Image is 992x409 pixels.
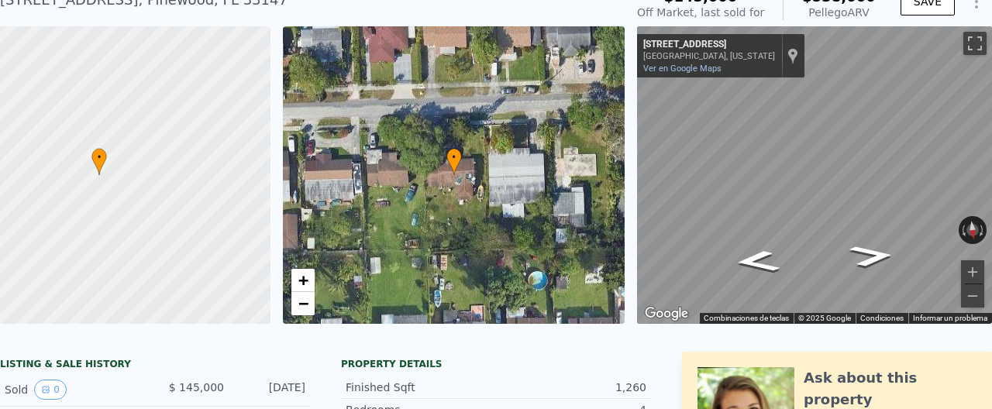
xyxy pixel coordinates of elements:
[34,380,67,400] button: View historical data
[291,269,315,292] a: Zoom in
[298,294,308,313] span: −
[704,313,789,324] button: Combinaciones de teclas
[965,215,980,245] button: Restablecer la vista
[346,380,496,395] div: Finished Sqft
[643,64,722,74] a: Ver en Google Maps
[637,5,764,20] div: Off Market, last sold for
[831,239,914,272] path: Ir al oeste, NW 97th St
[643,39,775,51] div: [STREET_ADDRESS]
[802,5,876,20] div: Pellego ARV
[643,51,775,61] div: [GEOGRAPHIC_DATA], [US_STATE]
[715,246,799,278] path: Ir al este, NW 97th St
[341,358,651,370] div: Property details
[798,314,851,322] span: © 2025 Google
[961,284,984,308] button: Alejar
[91,148,107,175] div: •
[236,380,305,400] div: [DATE]
[496,380,646,395] div: 1,260
[637,26,992,324] div: Street View
[5,380,143,400] div: Sold
[913,314,987,322] a: Informar un problema
[961,260,984,284] button: Acercar
[91,150,107,164] span: •
[169,381,224,394] span: $ 145,000
[641,304,692,324] img: Google
[860,314,904,322] a: Condiciones (se abre en una nueva pestaña)
[446,148,462,175] div: •
[787,47,798,64] a: Mostrar ubicación en el mapa
[291,292,315,315] a: Zoom out
[959,216,967,244] button: Rotar en sentido antihorario
[446,150,462,164] span: •
[298,270,308,290] span: +
[641,304,692,324] a: Abrir esta área en Google Maps (se abre en una ventana nueva)
[637,26,992,324] div: Mapa
[978,216,987,244] button: Rotar en el sentido de las manecillas del reloj
[963,32,987,55] button: Activar o desactivar la vista de pantalla completa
